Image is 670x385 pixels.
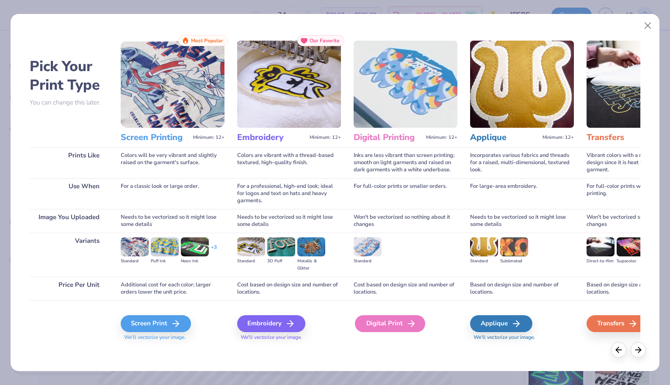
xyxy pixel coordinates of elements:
img: Direct-to-film [587,237,615,256]
h2: Pick Your Print Type [30,57,108,94]
div: Sublimated [500,258,528,265]
div: 3D Puff [267,258,295,265]
div: Won't be vectorized so nothing about it changes [354,209,457,233]
div: Direct-to-film [587,258,615,265]
div: Based on design size and number of locations. [470,277,574,300]
div: Standard [121,258,149,265]
div: Incorporates various fabrics and threads for a raised, multi-dimensional, textured look. [470,147,574,178]
div: Cost based on design size and number of locations. [354,277,457,300]
img: Neon Ink [181,237,209,256]
div: Needs to be vectorized so it might lose some details [237,209,341,233]
img: Standard [237,237,265,256]
div: For full-color prints or smaller orders. [354,178,457,209]
div: Screen Print [121,315,191,332]
div: Cost based on design size and number of locations. [237,277,341,300]
div: Standard [237,258,265,265]
img: Standard [354,237,382,256]
span: Most Popular [191,38,223,44]
div: Embroidery [237,315,305,332]
p: You can change this later. [30,99,108,106]
div: Needs to be vectorized so it might lose some details [470,209,574,233]
div: Needs to be vectorized so it might lose some details [121,209,224,233]
div: Metallic & Glitter [297,258,325,272]
span: Minimum: 12+ [543,135,574,140]
img: Screen Printing [121,41,224,128]
span: We'll vectorize your image. [121,334,224,341]
div: Additional cost for each color; larger orders lower the unit price. [121,277,224,300]
div: Puff Ink [151,258,179,265]
div: Standard [354,258,382,265]
div: Use When [30,178,108,209]
span: Our Favorite [310,38,340,44]
span: We'll vectorize your image. [470,334,574,341]
div: Variants [30,233,108,276]
img: Supacolor [617,237,645,256]
div: Colors will be very vibrant and slightly raised on the garment's surface. [121,147,224,178]
div: Digital Print [355,315,425,332]
img: Sublimated [500,237,528,256]
div: Supacolor [617,258,645,265]
h3: Screen Printing [121,132,190,143]
h3: Embroidery [237,132,306,143]
div: Prints Like [30,147,108,178]
img: 3D Puff [267,237,295,256]
span: Minimum: 12+ [310,135,341,140]
span: We'll vectorize your image. [237,334,341,341]
img: Digital Printing [354,41,457,128]
img: Puff Ink [151,237,179,256]
div: + 3 [211,244,217,258]
img: Standard [470,237,498,256]
span: Minimum: 12+ [426,135,457,140]
div: For large-area embroidery. [470,178,574,209]
img: Metallic & Glitter [297,237,325,256]
div: Transfers [587,315,649,332]
h3: Digital Printing [354,132,423,143]
div: Applique [470,315,532,332]
img: Standard [121,237,149,256]
div: Inks are less vibrant than screen printing; smooth on light garments and raised on dark garments ... [354,147,457,178]
div: For a classic look or large order. [121,178,224,209]
img: Embroidery [237,41,341,128]
div: Image You Uploaded [30,209,108,233]
img: Applique [470,41,574,128]
h3: Applique [470,132,539,143]
div: For a professional, high-end look; ideal for logos and text on hats and heavy garments. [237,178,341,209]
div: Price Per Unit [30,277,108,300]
button: Close [640,18,656,34]
div: Colors are vibrant with a thread-based textured, high-quality finish. [237,147,341,178]
span: Minimum: 12+ [193,135,224,140]
div: Standard [470,258,498,265]
h3: Transfers [587,132,656,143]
div: Neon Ink [181,258,209,265]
